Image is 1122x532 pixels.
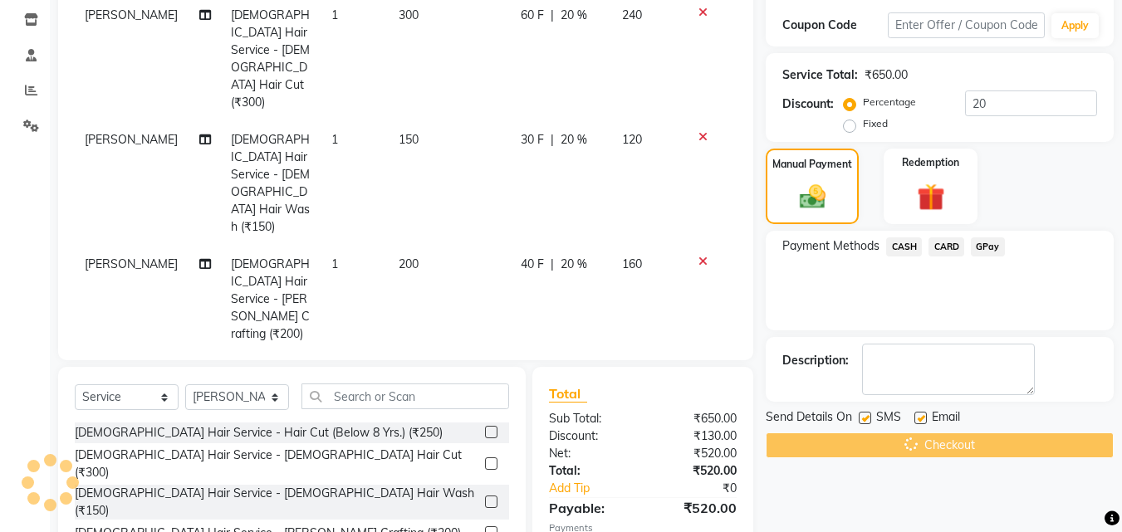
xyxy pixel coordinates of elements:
[863,95,916,110] label: Percentage
[622,256,642,271] span: 160
[643,462,749,480] div: ₹520.00
[551,131,554,149] span: |
[331,256,338,271] span: 1
[231,256,310,341] span: [DEMOGRAPHIC_DATA] Hair Service - [PERSON_NAME] Crafting (₹200)
[399,7,419,22] span: 300
[399,132,419,147] span: 150
[85,7,178,22] span: [PERSON_NAME]
[75,424,443,442] div: [DEMOGRAPHIC_DATA] Hair Service - Hair Cut (Below 8 Yrs.) (₹250)
[521,131,544,149] span: 30 F
[75,485,478,520] div: [DEMOGRAPHIC_DATA] Hair Service - [DEMOGRAPHIC_DATA] Hair Wash (₹150)
[85,132,178,147] span: [PERSON_NAME]
[643,498,749,518] div: ₹520.00
[622,132,642,147] span: 120
[643,410,749,427] div: ₹650.00
[622,7,642,22] span: 240
[661,480,750,497] div: ₹0
[537,427,643,445] div: Discount:
[537,498,643,518] div: Payable:
[75,447,478,481] div: [DEMOGRAPHIC_DATA] Hair Service - [DEMOGRAPHIC_DATA] Hair Cut (₹300)
[231,132,310,234] span: [DEMOGRAPHIC_DATA] Hair Service - [DEMOGRAPHIC_DATA] Hair Wash (₹150)
[331,7,338,22] span: 1
[549,385,587,403] span: Total
[301,383,509,409] input: Search or Scan
[643,427,749,445] div: ₹130.00
[863,116,888,131] label: Fixed
[537,410,643,427] div: Sub Total:
[1051,13,1099,38] button: Apply
[782,66,858,84] div: Service Total:
[537,462,643,480] div: Total:
[932,408,960,429] span: Email
[521,7,544,24] span: 60 F
[876,408,901,429] span: SMS
[551,256,554,273] span: |
[782,17,887,34] div: Coupon Code
[561,256,587,273] span: 20 %
[791,182,834,212] img: _cash.svg
[231,7,310,110] span: [DEMOGRAPHIC_DATA] Hair Service - [DEMOGRAPHIC_DATA] Hair Cut (₹300)
[643,445,749,462] div: ₹520.00
[782,237,879,255] span: Payment Methods
[971,237,1005,256] span: GPay
[399,256,419,271] span: 200
[782,95,834,113] div: Discount:
[766,408,852,429] span: Send Details On
[551,7,554,24] span: |
[537,480,660,497] a: Add Tip
[865,66,908,84] div: ₹650.00
[85,256,178,271] span: [PERSON_NAME]
[537,445,643,462] div: Net:
[928,237,964,256] span: CARD
[331,132,338,147] span: 1
[782,352,849,369] div: Description:
[521,256,544,273] span: 40 F
[888,12,1045,38] input: Enter Offer / Coupon Code
[561,131,587,149] span: 20 %
[902,155,959,170] label: Redemption
[772,157,852,172] label: Manual Payment
[909,180,953,214] img: _gift.svg
[561,7,587,24] span: 20 %
[886,237,922,256] span: CASH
